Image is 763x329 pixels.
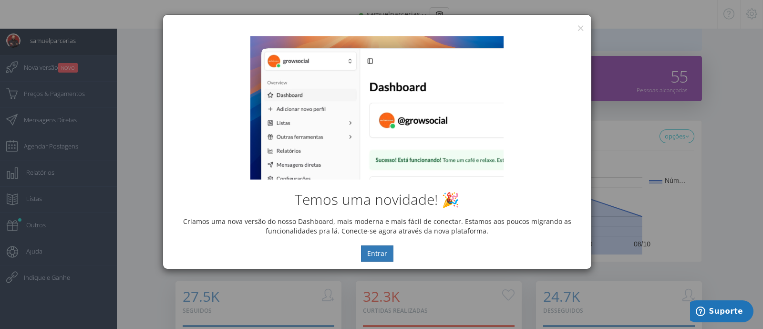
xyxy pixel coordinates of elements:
h2: Temos uma novidade! 🎉 [170,191,584,207]
iframe: Abre um widget para que você possa encontrar mais informações [690,300,753,324]
p: Criamos uma nova versão do nosso Dashboard, mais moderna e mais fácil de conectar. Estamos aos po... [170,217,584,236]
button: Entrar [361,245,393,262]
img: New Dashboard [250,36,503,180]
button: × [577,21,584,34]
